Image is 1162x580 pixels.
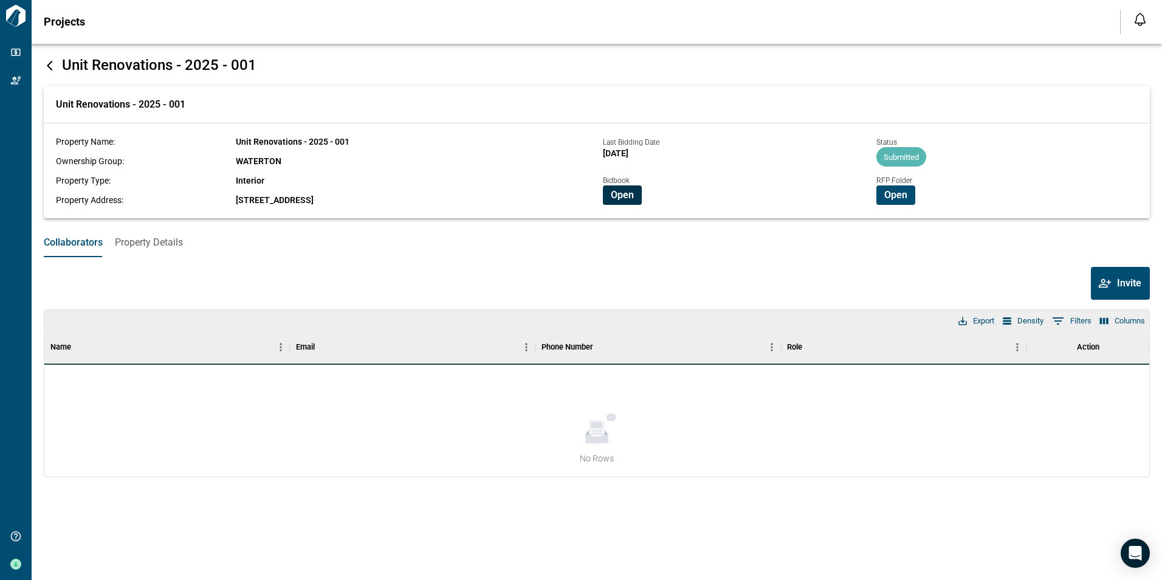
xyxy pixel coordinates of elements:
[603,188,642,200] a: Open
[56,176,111,185] span: Property Type:
[876,188,915,200] a: Open
[876,138,897,147] span: Status
[876,176,912,185] span: RFP Folder
[955,313,997,329] button: Export
[236,156,281,166] span: WATERTON
[296,330,315,364] div: Email
[603,138,659,147] span: Last Bidding Date
[802,339,819,356] button: Sort
[236,137,349,147] span: Unit Renovations - 2025 - 001
[44,236,103,249] span: Collaborators
[56,98,185,111] span: Unit Renovations - 2025 - 001
[315,339,332,356] button: Sort
[1121,539,1150,568] div: Open Intercom Messenger
[1077,330,1099,364] div: Action
[1097,313,1148,329] button: Select columns
[1117,277,1141,289] span: Invite
[580,452,614,464] span: No Rows
[603,148,628,158] span: [DATE]
[236,195,314,205] span: [STREET_ADDRESS]
[603,176,630,185] span: Bidbook
[62,57,256,74] span: Unit Renovations - 2025 - 001
[32,228,1162,257] div: base tabs
[56,156,124,166] span: Ownership Group:
[1130,10,1150,29] button: Open notification feed
[763,338,781,356] button: Menu
[56,195,123,205] span: Property Address:
[44,330,290,364] div: Name
[1049,311,1095,331] button: Show filters
[56,137,115,147] span: Property Name:
[236,176,264,185] span: Interior
[603,185,642,205] button: Open
[1008,338,1026,356] button: Menu
[593,339,610,356] button: Sort
[876,153,926,162] span: Submitted
[517,338,535,356] button: Menu
[71,339,88,356] button: Sort
[541,330,593,364] div: Phone Number
[611,189,634,201] span: Open
[1026,330,1149,364] div: Action
[1000,313,1047,329] button: Density
[1091,267,1150,300] button: Invite
[272,338,290,356] button: Menu
[884,189,907,201] span: Open
[44,16,85,28] span: Projects
[115,236,183,249] span: Property Details
[876,185,915,205] button: Open
[787,330,802,364] div: Role
[50,330,71,364] div: Name
[535,330,781,364] div: Phone Number
[781,330,1026,364] div: Role
[290,330,535,364] div: Email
